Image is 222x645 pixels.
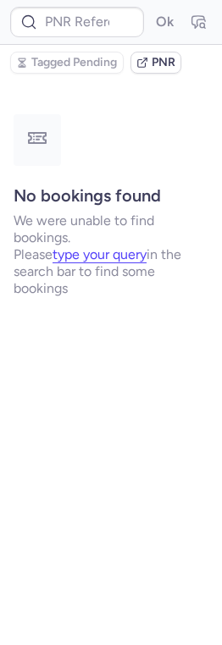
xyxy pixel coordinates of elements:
[31,56,117,69] span: Tagged Pending
[10,52,124,74] button: Tagged Pending
[130,52,181,74] button: PNR
[14,212,208,246] p: We were unable to find bookings.
[152,56,175,69] span: PNR
[151,8,178,36] button: Ok
[14,185,161,206] strong: No bookings found
[10,7,144,37] input: PNR Reference
[53,247,147,262] button: type your query
[14,246,208,297] p: Please in the search bar to find some bookings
